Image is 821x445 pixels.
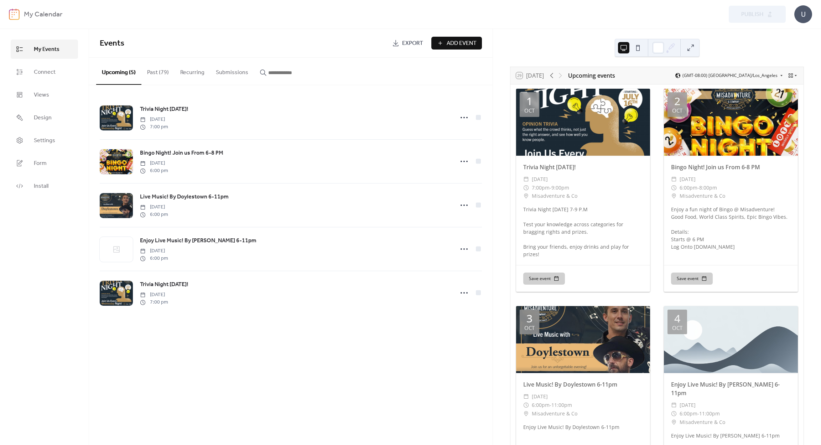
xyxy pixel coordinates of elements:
div: ​ [523,409,529,418]
button: Recurring [175,58,210,84]
span: [DATE] [140,160,168,167]
span: - [550,183,551,192]
div: ​ [523,175,529,183]
span: 6:00pm [680,409,697,418]
span: [DATE] [532,392,548,401]
button: Add Event [431,37,482,50]
div: ​ [523,183,529,192]
span: Connect [34,68,56,77]
button: Past (79) [141,58,175,84]
a: Connect [11,62,78,82]
span: 7:00 pm [140,299,168,306]
span: Misadventure & Co [532,192,577,200]
span: Form [34,159,47,168]
span: Enjoy Live Music! By [PERSON_NAME] 6-11pm [140,237,256,245]
span: Export [402,39,423,48]
span: Events [100,36,124,51]
span: 11:00pm [551,401,572,409]
a: Live Music! By Doylestown 6-11pm [140,192,229,202]
div: Enjoy Live Music! By [PERSON_NAME] 6-11pm [664,380,798,397]
div: ​ [671,401,677,409]
div: 3 [526,313,532,324]
a: Views [11,85,78,104]
div: Trivia Night [DATE] 7-9 P.M Test your knowledge across categories for bragging rights and prizes.... [516,206,650,258]
a: Install [11,176,78,196]
span: [DATE] [680,175,696,183]
span: Misadventure & Co [680,418,725,426]
span: 8:00pm [699,183,717,192]
span: 7:00 pm [140,123,168,131]
div: Oct [672,325,682,331]
div: Oct [524,108,535,113]
span: [DATE] [140,116,168,123]
span: Bingo Night! Join us From 6-8 PM [140,149,223,157]
img: logo [9,9,20,20]
span: 6:00 pm [140,167,168,175]
span: Live Music! By Doylestown 6-11pm [140,193,229,201]
span: 6:00pm [532,401,550,409]
span: (GMT-08:00) [GEOGRAPHIC_DATA]/Los_Angeles [682,73,778,78]
span: Misadventure & Co [680,192,725,200]
span: - [550,401,551,409]
button: Save event [671,273,713,285]
span: - [697,409,699,418]
div: ​ [671,183,677,192]
div: 2 [674,96,680,107]
span: Design [34,114,52,122]
div: ​ [523,392,529,401]
span: Add Event [447,39,477,48]
b: My Calendar [24,8,62,21]
div: Bingo Night! Join us From 6-8 PM [664,163,798,171]
div: U [794,5,812,23]
button: Upcoming (5) [96,58,141,85]
div: Enjoy a fun night of Bingo @ Misadventure! Good Food, World Class Spirits, Epic Bingo Vibes. Deta... [664,206,798,250]
div: Trivia Night [DATE]! [516,163,650,171]
div: ​ [671,409,677,418]
a: Design [11,108,78,127]
span: Misadventure & Co [532,409,577,418]
div: ​ [671,175,677,183]
a: My Events [11,40,78,59]
a: Bingo Night! Join us From 6-8 PM [140,149,223,158]
a: Settings [11,131,78,150]
a: Export [387,37,428,50]
div: Enjoy Live Music! By [PERSON_NAME] 6-11pm [664,432,798,439]
span: 7:00pm [532,183,550,192]
div: 1 [526,96,532,107]
span: 6:00 pm [140,211,168,218]
div: Live Music! By Doylestown 6-11pm [516,380,650,389]
a: Trivia Night [DATE]! [140,280,188,289]
div: Oct [524,325,535,331]
div: ​ [523,192,529,200]
span: 6:00pm [680,183,697,192]
div: Oct [672,108,682,113]
span: Install [34,182,48,191]
span: - [697,183,699,192]
div: Upcoming events [568,71,615,80]
div: ​ [523,401,529,409]
button: Save event [523,273,565,285]
a: Trivia Night [DATE]! [140,105,188,114]
a: Form [11,154,78,173]
span: 6:00 pm [140,255,168,262]
a: Enjoy Live Music! By [PERSON_NAME] 6-11pm [140,236,256,245]
div: 4 [674,313,680,324]
span: [DATE] [140,203,168,211]
span: [DATE] [680,401,696,409]
span: My Events [34,45,59,54]
div: ​ [671,418,677,426]
span: 9:00pm [551,183,569,192]
span: [DATE] [532,175,548,183]
span: Views [34,91,49,99]
div: Enjoy Live Music! By Doylestown 6-11pm [516,423,650,431]
div: ​ [671,192,677,200]
span: [DATE] [140,247,168,255]
span: [DATE] [140,291,168,299]
span: 11:00pm [699,409,720,418]
span: Settings [34,136,55,145]
button: Submissions [210,58,254,84]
